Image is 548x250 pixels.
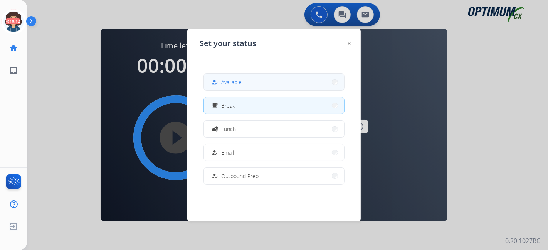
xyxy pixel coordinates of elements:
p: 0.20.1027RC [505,236,540,245]
button: Outbound Prep [204,168,344,184]
img: close-button [347,42,351,45]
mat-icon: home [9,43,18,53]
span: Set your status [200,38,256,49]
span: Break [221,102,235,110]
span: Available [221,78,242,86]
button: Break [204,97,344,114]
mat-icon: how_to_reg [212,149,218,156]
button: Email [204,144,344,161]
mat-icon: fastfood [212,126,218,132]
mat-icon: how_to_reg [212,79,218,85]
button: Lunch [204,121,344,137]
mat-icon: how_to_reg [212,173,218,179]
button: Available [204,74,344,90]
span: Outbound Prep [221,172,259,180]
span: Lunch [221,125,236,133]
mat-icon: free_breakfast [212,102,218,109]
span: Email [221,148,234,157]
mat-icon: inbox [9,66,18,75]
